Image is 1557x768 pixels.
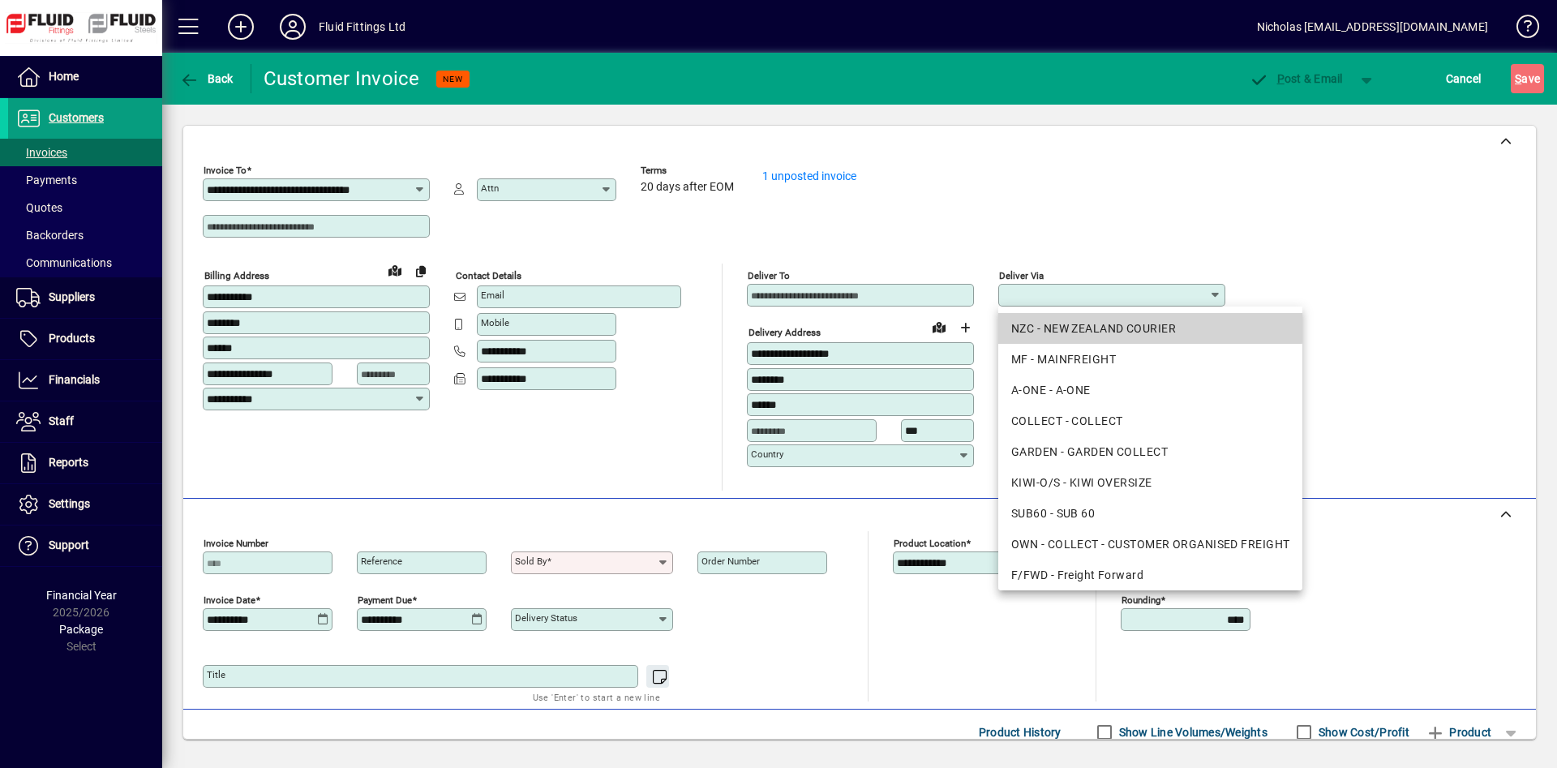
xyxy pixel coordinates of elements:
a: Backorders [8,221,162,249]
span: Quotes [16,201,62,214]
span: S [1515,72,1521,85]
button: Product [1418,718,1499,747]
span: Support [49,538,89,551]
mat-label: Invoice To [204,165,247,176]
mat-label: Attn [481,182,499,194]
span: Products [49,332,95,345]
span: ost & Email [1249,72,1343,85]
mat-label: Email [481,290,504,301]
button: Post & Email [1241,64,1351,93]
span: Communications [16,256,112,269]
button: Add [215,12,267,41]
mat-option: F/FWD - Freight Forward [998,560,1302,590]
span: Cancel [1446,66,1482,92]
div: Customer Invoice [264,66,420,92]
a: Quotes [8,194,162,221]
button: Save [1511,64,1544,93]
a: Staff [8,401,162,442]
mat-option: NZC - NEW ZEALAND COURIER [998,313,1302,344]
mat-option: COLLECT - COLLECT [998,405,1302,436]
span: Package [59,623,103,636]
a: Payments [8,166,162,194]
span: NEW [443,74,463,84]
span: Invoices [16,146,67,159]
mat-label: Deliver To [748,270,790,281]
div: F/FWD - Freight Forward [1011,567,1289,584]
div: Nicholas [EMAIL_ADDRESS][DOMAIN_NAME] [1257,14,1488,40]
label: Show Line Volumes/Weights [1116,724,1267,740]
a: Support [8,526,162,566]
button: Profile [267,12,319,41]
mat-option: OWN - COLLECT - CUSTOMER ORGANISED FREIGHT [998,529,1302,560]
span: Product History [979,719,1062,745]
a: View on map [926,314,952,340]
span: Back [179,72,234,85]
span: ave [1515,66,1540,92]
button: Back [175,64,238,93]
button: Product History [972,718,1068,747]
a: Suppliers [8,277,162,318]
mat-label: Product location [894,538,966,549]
div: MF - MAINFREIGHT [1011,351,1289,368]
mat-label: Sold by [515,556,547,567]
span: Settings [49,497,90,510]
button: Cancel [1442,64,1486,93]
mat-label: Title [207,669,225,680]
app-page-header-button: Back [162,64,251,93]
div: Fluid Fittings Ltd [319,14,405,40]
mat-label: Country [751,448,783,460]
a: Communications [8,249,162,277]
button: Copy to Delivery address [408,258,434,284]
a: Knowledge Base [1504,3,1537,56]
mat-option: KIWI-O/S - KIWI OVERSIZE [998,467,1302,498]
a: Financials [8,360,162,401]
mat-label: Payment due [358,594,412,606]
mat-label: Invoice number [204,538,268,549]
a: Settings [8,484,162,525]
label: Show Cost/Profit [1315,724,1409,740]
mat-label: Invoice date [204,594,255,606]
span: Financials [49,373,100,386]
div: COLLECT - COLLECT [1011,413,1289,430]
div: NZC - NEW ZEALAND COURIER [1011,320,1289,337]
span: Financial Year [46,589,117,602]
mat-label: Rounding [1122,594,1160,606]
mat-option: SUB60 - SUB 60 [998,498,1302,529]
span: Backorders [16,229,84,242]
span: Terms [641,165,738,176]
div: SUB60 - SUB 60 [1011,505,1289,522]
a: Reports [8,443,162,483]
mat-hint: Use 'Enter' to start a new line [533,688,660,706]
span: Suppliers [49,290,95,303]
mat-option: A-ONE - A-ONE [998,375,1302,405]
span: Reports [49,456,88,469]
a: View on map [382,257,408,283]
span: P [1277,72,1285,85]
div: GARDEN - GARDEN COLLECT [1011,444,1289,461]
a: Products [8,319,162,359]
mat-label: Order number [701,556,760,567]
span: Staff [49,414,74,427]
a: Invoices [8,139,162,166]
span: Home [49,70,79,83]
div: OWN - COLLECT - CUSTOMER ORGANISED FREIGHT [1011,536,1289,553]
a: 1 unposted invoice [762,169,856,182]
mat-option: GARDEN - GARDEN COLLECT [998,436,1302,467]
a: Home [8,57,162,97]
mat-option: MF - MAINFREIGHT [998,344,1302,375]
span: Product [1426,719,1491,745]
mat-label: Reference [361,556,402,567]
mat-label: Delivery status [515,612,577,624]
div: A-ONE - A-ONE [1011,382,1289,399]
mat-label: Deliver via [999,270,1044,281]
span: Customers [49,111,104,124]
span: Payments [16,174,77,187]
button: Choose address [952,315,978,341]
div: KIWI-O/S - KIWI OVERSIZE [1011,474,1289,491]
span: 20 days after EOM [641,181,734,194]
mat-label: Mobile [481,317,509,328]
